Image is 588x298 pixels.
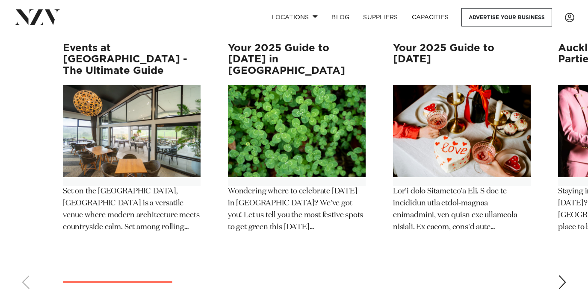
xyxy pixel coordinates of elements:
a: Capacities [405,8,456,26]
a: Your 2025 Guide to [DATE] Your 2025 Guide to Valentine's Day Lor'i dolo Sitametco'a Eli. S doe te... [393,43,531,234]
h3: Your 2025 Guide to [DATE] [393,43,531,76]
p: Lor'i dolo Sitametco'a Eli. S doe te incididun utla etdol-magnaa enimadmini, ven quisn exe ullamc... [393,186,531,234]
h3: Events at [GEOGRAPHIC_DATA] - The Ultimate Guide [63,43,201,76]
img: Your 2025 Guide to St Patrick's Day in New Zealand [228,85,366,177]
img: Your 2025 Guide to Valentine's Day [393,85,531,177]
a: Advertise your business [461,8,552,26]
p: Wondering where to celebrate [DATE] in [GEOGRAPHIC_DATA]? We've got you! Let us tell you the most... [228,186,366,234]
a: BLOG [325,8,356,26]
p: Set on the [GEOGRAPHIC_DATA], [GEOGRAPHIC_DATA] is a versatile venue where modern architecture me... [63,186,201,234]
swiper-slide: 1 / 12 [63,43,201,255]
img: Events at Wainui Golf Club - The Ultimate Guide [63,85,201,177]
swiper-slide: 2 / 12 [228,43,366,255]
a: Locations [265,8,325,26]
a: Your 2025 Guide to [DATE] in [GEOGRAPHIC_DATA] Your 2025 Guide to St Patrick's Day in New Zealand... [228,43,366,234]
swiper-slide: 3 / 12 [393,43,531,255]
a: SUPPLIERS [356,8,405,26]
img: nzv-logo.png [14,9,60,25]
h3: Your 2025 Guide to [DATE] in [GEOGRAPHIC_DATA] [228,43,366,76]
a: Events at [GEOGRAPHIC_DATA] - The Ultimate Guide Events at Wainui Golf Club - The Ultimate Guide ... [63,43,201,234]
